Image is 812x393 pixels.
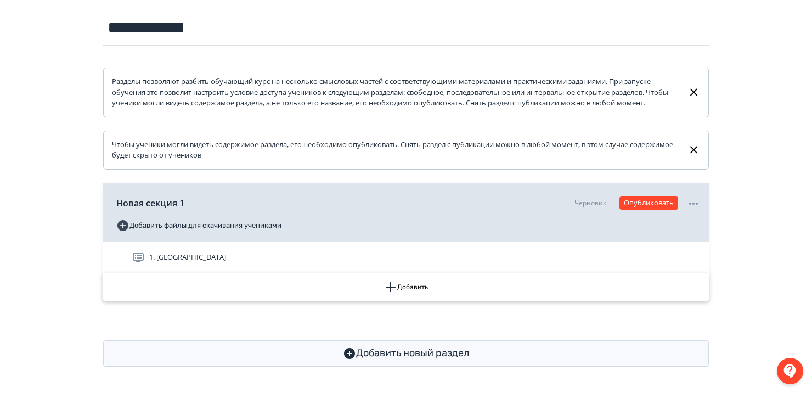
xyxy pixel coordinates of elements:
[103,273,709,301] button: Добавить
[112,139,679,161] div: Чтобы ученики могли видеть содержимое раздела, его необходимо опубликовать. Снять раздел с публик...
[149,252,226,263] span: 1. Kaiten
[103,340,709,367] button: Добавить новый раздел
[574,198,606,208] div: Черновик
[619,196,678,210] button: Опубликовать
[116,217,281,234] button: Добавить файлы для скачивания учениками
[116,196,184,210] span: Новая секция 1
[112,76,679,109] div: Разделы позволяют разбить обучающий курс на несколько смысловых частей с соответствующими материа...
[103,242,709,273] div: 1. [GEOGRAPHIC_DATA]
